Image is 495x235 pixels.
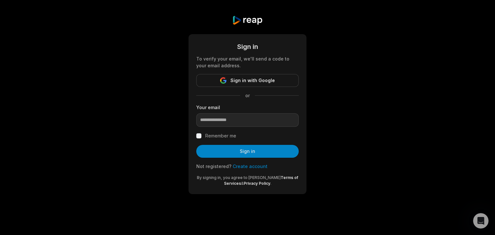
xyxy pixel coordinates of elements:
label: Your email [196,104,299,111]
span: By signing in, you agree to [PERSON_NAME] [197,175,281,180]
img: reap [232,15,263,25]
span: & [241,181,244,186]
button: Sign in [196,145,299,158]
label: Remember me [205,132,236,140]
iframe: Intercom live chat [473,213,489,229]
span: or [240,92,255,99]
a: Terms of Services [224,175,298,186]
span: . [270,181,271,186]
div: To verify your email, we'll send a code to your email address. [196,55,299,69]
a: Privacy Policy [244,181,270,186]
a: Create account [233,164,267,169]
div: Sign in [196,42,299,52]
span: Sign in with Google [230,77,275,84]
button: Sign in with Google [196,74,299,87]
span: Not registered? [196,164,231,169]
